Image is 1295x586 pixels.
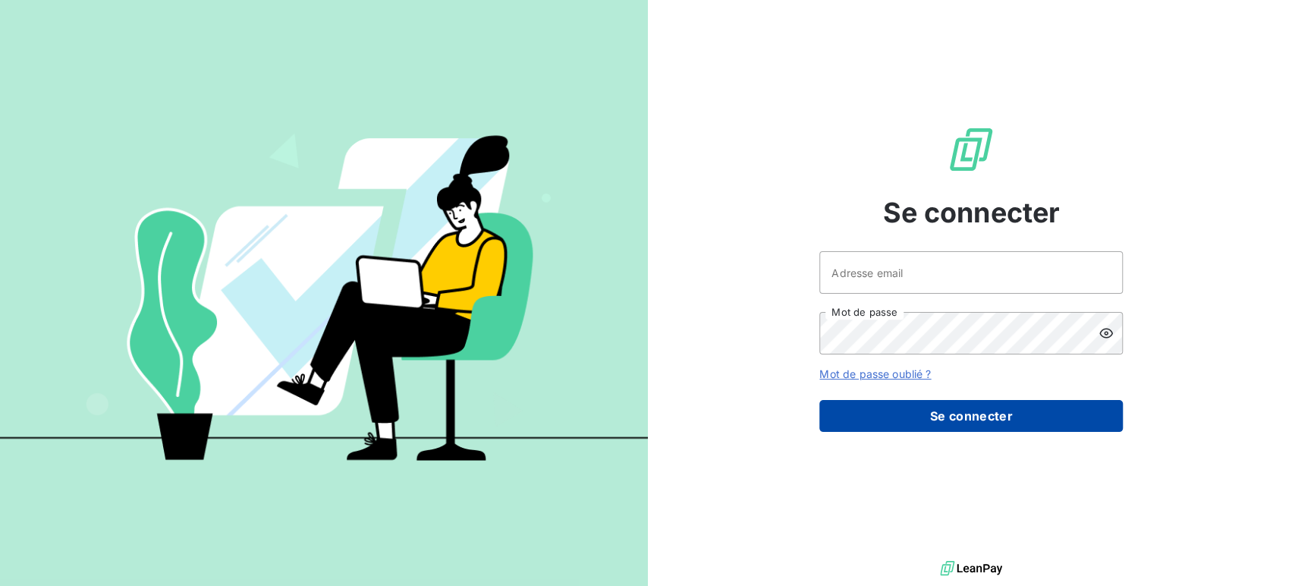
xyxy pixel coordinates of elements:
[940,557,1002,580] img: logo
[947,125,995,174] img: Logo LeanPay
[819,400,1123,432] button: Se connecter
[882,192,1060,233] span: Se connecter
[819,251,1123,294] input: placeholder
[819,367,931,380] a: Mot de passe oublié ?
